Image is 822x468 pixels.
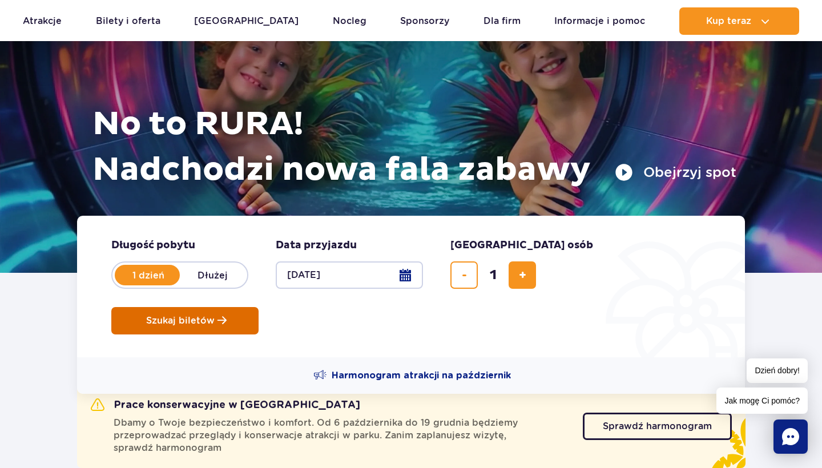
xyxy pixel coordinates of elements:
a: Harmonogram atrakcji na październik [313,369,511,382]
div: Chat [773,419,808,454]
label: 1 dzień [116,263,181,287]
button: Szukaj biletów [111,307,259,334]
span: Jak mogę Ci pomóc? [716,388,808,414]
span: Dbamy o Twoje bezpieczeństwo i komfort. Od 6 października do 19 grudnia będziemy przeprowadzać pr... [114,417,569,454]
span: Szukaj biletów [146,316,215,326]
span: Długość pobytu [111,239,195,252]
input: liczba biletów [479,261,507,289]
span: Harmonogram atrakcji na październik [332,369,511,382]
form: Planowanie wizyty w Park of Poland [77,216,745,357]
button: Obejrzyj spot [615,163,736,181]
h2: Prace konserwacyjne w [GEOGRAPHIC_DATA] [91,398,360,412]
h1: No to RURA! Nadchodzi nowa fala zabawy [92,102,736,193]
span: Kup teraz [706,16,751,26]
a: Sprawdź harmonogram [583,413,732,440]
a: Informacje i pomoc [554,7,645,35]
button: usuń bilet [450,261,478,289]
span: Dzień dobry! [747,358,808,383]
label: Dłużej [180,263,245,287]
span: Sprawdź harmonogram [603,422,712,431]
a: Bilety i oferta [96,7,160,35]
a: [GEOGRAPHIC_DATA] [194,7,299,35]
button: [DATE] [276,261,423,289]
a: Dla firm [483,7,521,35]
span: [GEOGRAPHIC_DATA] osób [450,239,593,252]
button: Kup teraz [679,7,799,35]
span: Data przyjazdu [276,239,357,252]
button: dodaj bilet [509,261,536,289]
a: Nocleg [333,7,366,35]
a: Atrakcje [23,7,62,35]
a: Sponsorzy [400,7,449,35]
